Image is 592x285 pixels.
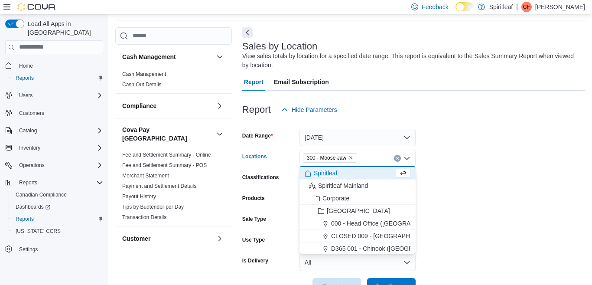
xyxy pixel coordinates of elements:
label: Classifications [242,174,279,181]
span: Dark Mode [455,11,456,12]
span: Inventory [16,143,103,153]
div: Chelsea F [521,2,532,12]
button: Operations [16,160,48,170]
button: Reports [2,177,107,189]
button: Catalog [16,125,40,136]
h3: Report [242,105,271,115]
span: Users [19,92,33,99]
span: CF [523,2,530,12]
a: Tips by Budtender per Day [122,204,184,210]
span: CLOSED 009 - [GEOGRAPHIC_DATA]. [331,232,438,240]
button: Reports [16,177,41,188]
button: Users [16,90,36,101]
input: Dark Mode [455,2,474,11]
button: [US_STATE] CCRS [9,225,107,237]
label: Sale Type [242,216,266,223]
span: Dashboards [16,203,50,210]
button: Cash Management [215,52,225,62]
span: Email Subscription [274,73,329,91]
button: Close list of options [403,155,410,162]
span: Users [16,90,103,101]
button: Home [2,59,107,72]
label: Date Range [242,132,273,139]
label: Locations [242,153,267,160]
button: Customer [122,234,213,243]
button: Inventory [2,142,107,154]
span: Reports [12,214,103,224]
span: Dashboards [12,202,103,212]
a: Transaction Details [122,214,166,220]
span: 300 - Moose Jaw [307,154,346,162]
button: [GEOGRAPHIC_DATA] [299,205,416,217]
div: View sales totals by location for a specified date range. This report is equivalent to the Sales ... [242,52,581,70]
h3: Cash Management [122,52,176,61]
button: Canadian Compliance [9,189,107,201]
span: Settings [19,246,38,253]
span: Catalog [19,127,37,134]
label: Use Type [242,236,265,243]
span: Fee and Settlement Summary - POS [122,162,207,169]
span: 300 - Moose Jaw [303,153,357,163]
span: Feedback [422,3,448,11]
span: [US_STATE] CCRS [16,228,61,235]
button: Catalog [2,124,107,137]
button: Cova Pay [GEOGRAPHIC_DATA] [122,125,213,143]
button: Discounts & Promotions [215,258,225,269]
a: Dashboards [12,202,54,212]
label: Is Delivery [242,257,268,264]
span: Operations [19,162,45,169]
button: Operations [2,159,107,171]
span: Transaction Details [122,214,166,221]
span: Canadian Compliance [16,191,67,198]
h3: Sales by Location [242,41,318,52]
img: Cova [17,3,56,11]
p: Spiritleaf [489,2,513,12]
span: Customers [16,108,103,118]
button: D365 001 - Chinook ([GEOGRAPHIC_DATA]) [299,242,416,255]
a: Settings [16,244,41,255]
a: Merchant Statement [122,173,169,179]
span: Operations [16,160,103,170]
a: Fee and Settlement Summary - Online [122,152,211,158]
a: [US_STATE] CCRS [12,226,64,236]
div: Cova Pay [GEOGRAPHIC_DATA] [115,150,232,226]
span: Tips by Budtender per Day [122,203,184,210]
a: Reports [12,214,37,224]
button: Spiritleaf [299,167,416,180]
a: Cash Out Details [122,82,162,88]
label: Products [242,195,265,202]
button: Corporate [299,192,416,205]
p: [PERSON_NAME] [535,2,585,12]
button: Users [2,89,107,102]
span: Fee and Settlement Summary - Online [122,151,211,158]
button: Compliance [122,102,213,110]
span: Reports [16,75,34,82]
a: Customers [16,108,48,118]
span: Inventory [19,144,40,151]
span: Reports [12,73,103,83]
a: Dashboards [9,201,107,213]
span: Spiritleaf Mainland [318,181,368,190]
button: Reports [9,72,107,84]
span: Reports [16,216,34,223]
span: Payment and Settlement Details [122,183,196,190]
span: 000 - Head Office ([GEOGRAPHIC_DATA]) [331,219,447,228]
span: Spiritleaf [314,169,337,177]
span: Reports [16,177,103,188]
span: Hide Parameters [292,105,337,114]
h3: Customer [122,234,150,243]
p: | [516,2,518,12]
button: Compliance [215,101,225,111]
a: Home [16,61,36,71]
span: Cash Management [122,71,166,78]
button: [DATE] [299,129,416,146]
span: Home [16,60,103,71]
span: Report [244,73,263,91]
span: Catalog [16,125,103,136]
span: Merchant Statement [122,172,169,179]
span: Payout History [122,193,156,200]
span: Washington CCRS [12,226,103,236]
a: Canadian Compliance [12,190,70,200]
